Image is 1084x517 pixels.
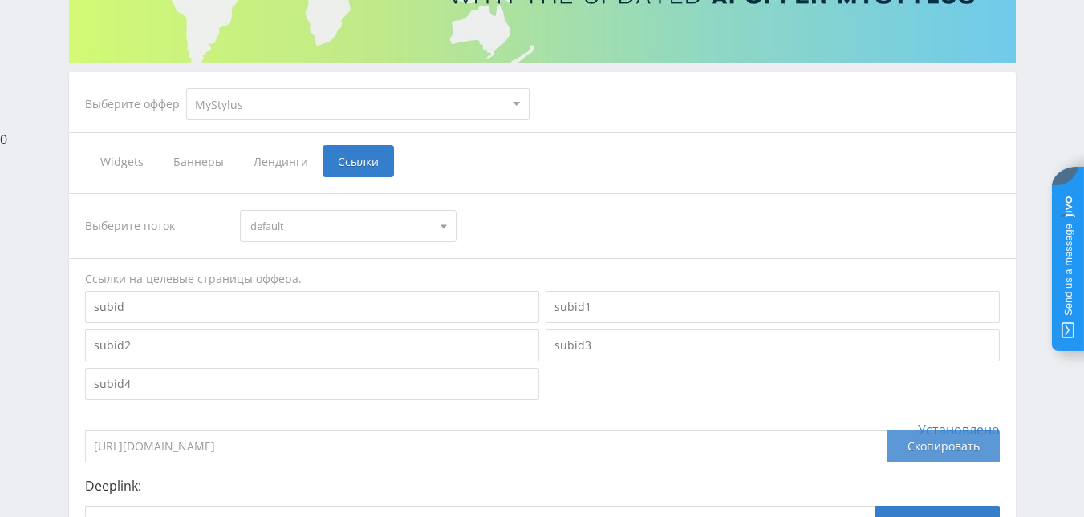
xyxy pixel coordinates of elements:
[85,98,186,111] div: Выберите оффер
[238,145,323,177] span: Лендинги
[546,291,1000,323] input: subid1
[85,291,539,323] input: subid
[887,430,1000,462] div: Скопировать
[85,271,1000,287] div: Ссылки на целевые страницы оффера.
[85,145,158,177] span: Widgets
[85,368,539,400] input: subid4
[85,479,1000,493] p: Deeplink:
[546,329,1000,361] input: subid3
[158,145,238,177] span: Баннеры
[250,211,432,241] span: default
[85,329,539,361] input: subid2
[918,422,1000,437] span: Установлено
[323,145,394,177] span: Ссылки
[85,210,225,242] div: Выберите поток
